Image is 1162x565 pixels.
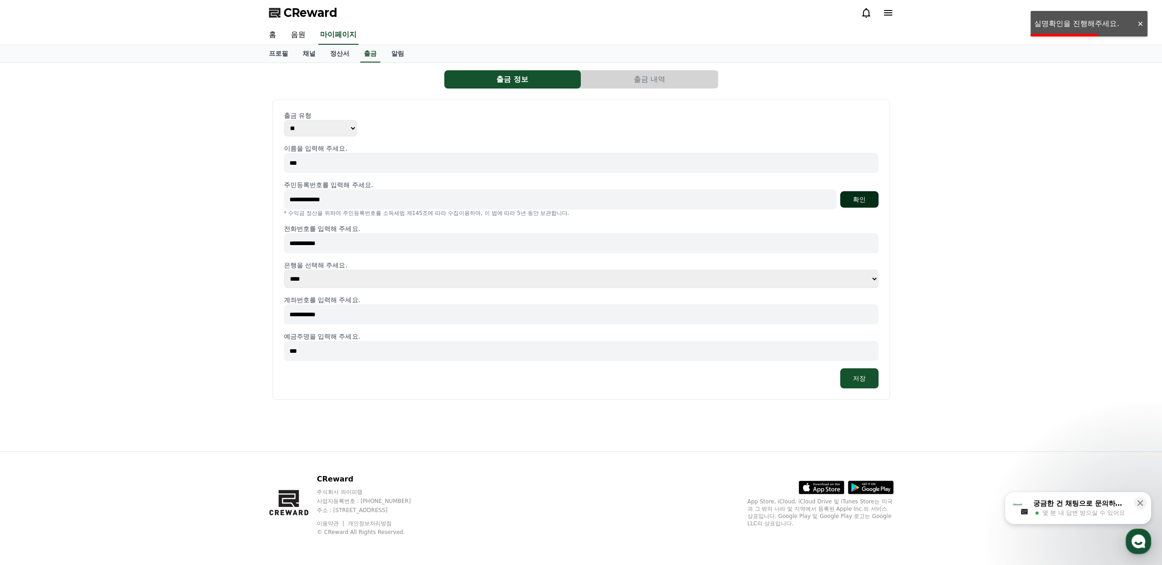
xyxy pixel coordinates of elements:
[118,289,175,312] a: 설정
[284,209,878,217] p: * 수익금 정산을 위하여 주민등록번호를 소득세법 제145조에 따라 수집이용하며, 이 법에 따라 5년 동안 보관합니다.
[284,111,878,120] p: 출금 유형
[318,26,358,45] a: 마이페이지
[284,295,878,304] p: 계좌번호를 입력해 주세요.
[317,497,428,505] p: 사업자등록번호 : [PHONE_NUMBER]
[29,303,34,310] span: 홈
[284,180,373,189] p: 주민등록번호를 입력해 주세요.
[284,261,878,270] p: 은행을 선택해 주세요.
[262,45,295,63] a: 프로필
[3,289,60,312] a: 홈
[317,507,428,514] p: 주소 : [STREET_ADDRESS]
[360,45,380,63] a: 출금
[444,70,581,89] button: 출금 정보
[284,26,313,45] a: 음원
[284,332,878,341] p: 예금주명을 입력해 주세요.
[295,45,323,63] a: 채널
[840,191,878,208] button: 확인
[284,144,878,153] p: 이름을 입력해 주세요.
[348,520,392,527] a: 개인정보처리방침
[323,45,357,63] a: 정산서
[317,488,428,496] p: 주식회사 와이피랩
[384,45,411,63] a: 알림
[840,368,878,388] button: 저장
[317,520,346,527] a: 이용약관
[60,289,118,312] a: 대화
[747,498,894,527] p: App Store, iCloud, iCloud Drive 및 iTunes Store는 미국과 그 밖의 나라 및 지역에서 등록된 Apple Inc.의 서비스 상표입니다. Goo...
[84,303,95,311] span: 대화
[284,5,337,20] span: CReward
[141,303,152,310] span: 설정
[317,528,428,536] p: © CReward All Rights Reserved.
[284,224,878,233] p: 전화번호를 입력해 주세요.
[317,474,428,485] p: CReward
[269,5,337,20] a: CReward
[581,70,718,89] button: 출금 내역
[262,26,284,45] a: 홈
